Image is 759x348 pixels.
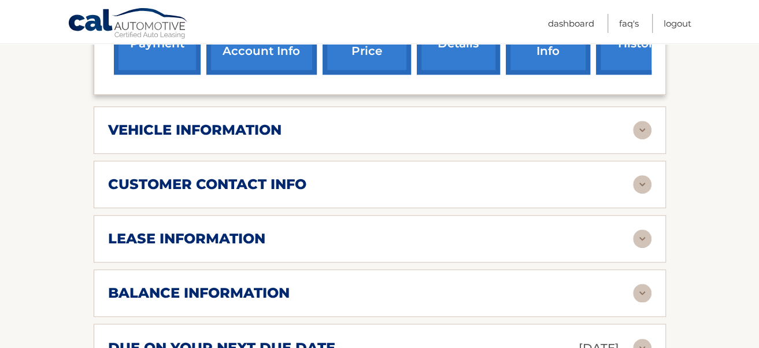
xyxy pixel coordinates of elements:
[108,121,282,139] h2: vehicle information
[633,121,651,139] img: accordion-rest.svg
[633,284,651,302] img: accordion-rest.svg
[68,8,189,41] a: Cal Automotive
[619,14,639,33] a: FAQ's
[108,176,306,193] h2: customer contact info
[633,229,651,248] img: accordion-rest.svg
[108,284,290,302] h2: balance information
[548,14,594,33] a: Dashboard
[108,230,265,247] h2: lease information
[664,14,691,33] a: Logout
[633,175,651,194] img: accordion-rest.svg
